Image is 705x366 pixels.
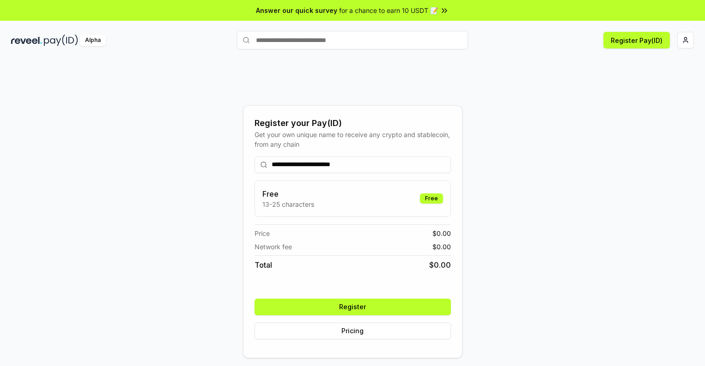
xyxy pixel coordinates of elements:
[432,242,451,252] span: $ 0.00
[11,35,42,46] img: reveel_dark
[339,6,438,15] span: for a chance to earn 10 USDT 📝
[255,228,270,238] span: Price
[255,242,292,252] span: Network fee
[255,323,451,339] button: Pricing
[262,188,314,199] h3: Free
[255,299,451,315] button: Register
[429,259,451,270] span: $ 0.00
[603,32,670,48] button: Register Pay(ID)
[262,199,314,209] p: 13-25 characters
[80,35,106,46] div: Alpha
[255,130,451,149] div: Get your own unique name to receive any crypto and stablecoin, from any chain
[44,35,78,46] img: pay_id
[256,6,337,15] span: Answer our quick survey
[432,228,451,238] span: $ 0.00
[255,259,272,270] span: Total
[255,117,451,130] div: Register your Pay(ID)
[420,193,443,204] div: Free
